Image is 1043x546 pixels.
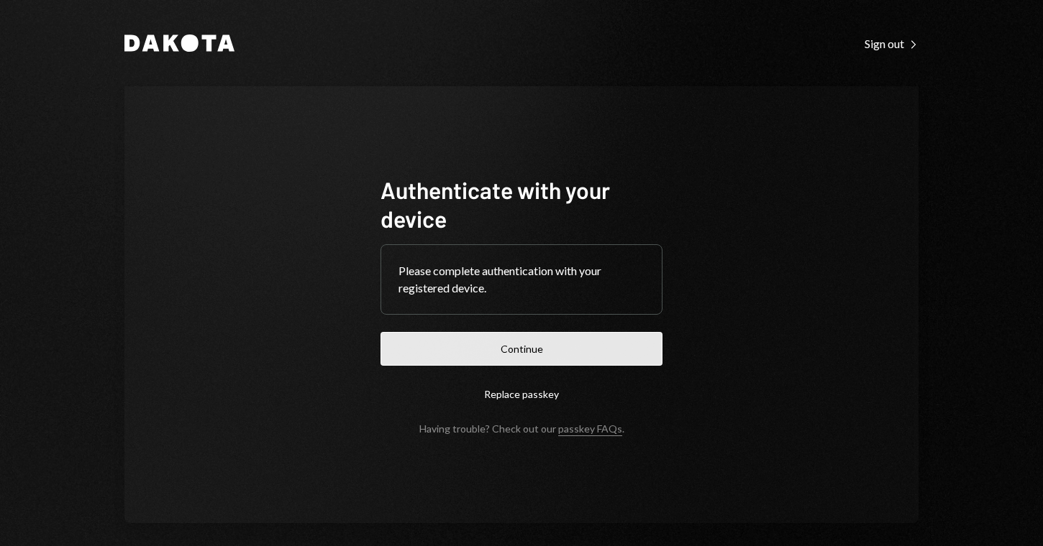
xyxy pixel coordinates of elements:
div: Please complete authentication with your registered device. [398,262,645,297]
a: Sign out [865,35,919,51]
div: Sign out [865,37,919,51]
a: passkey FAQs [558,422,622,436]
button: Replace passkey [381,377,662,411]
button: Continue [381,332,662,366]
h1: Authenticate with your device [381,175,662,233]
div: Having trouble? Check out our . [419,422,624,435]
